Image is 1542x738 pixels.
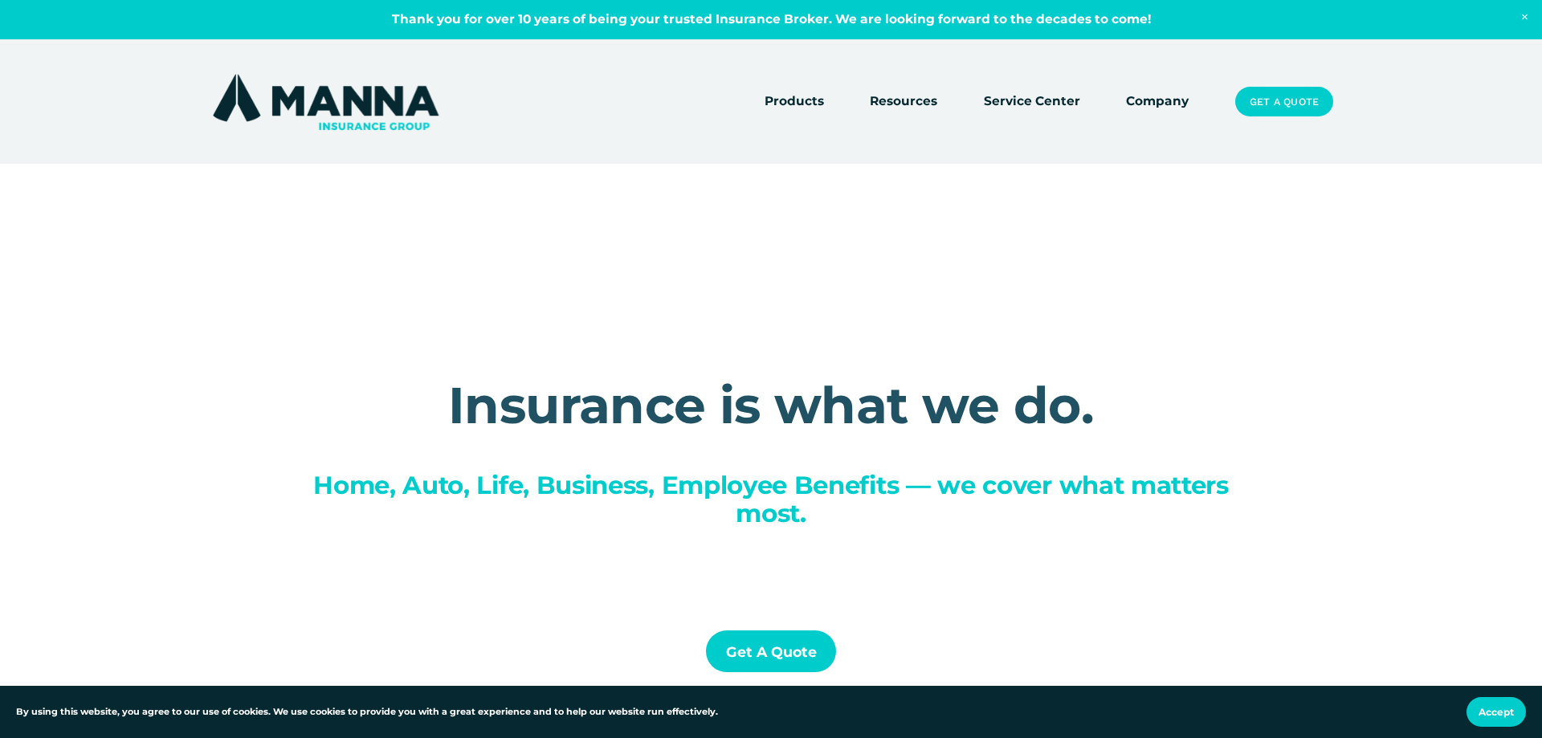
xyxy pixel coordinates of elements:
[765,91,824,113] a: folder dropdown
[870,91,937,113] a: folder dropdown
[984,91,1080,113] a: Service Center
[1479,706,1514,718] span: Accept
[448,374,1094,436] strong: Insurance is what we do.
[706,630,836,673] a: Get a Quote
[16,705,718,720] p: By using this website, you agree to our use of cookies. We use cookies to provide you with a grea...
[1235,87,1333,117] a: Get a Quote
[1126,91,1189,113] a: Company
[870,92,937,112] span: Resources
[209,71,443,133] img: Manna Insurance Group
[313,470,1235,528] span: Home, Auto, Life, Business, Employee Benefits — we cover what matters most.
[765,92,824,112] span: Products
[1467,697,1526,727] button: Accept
